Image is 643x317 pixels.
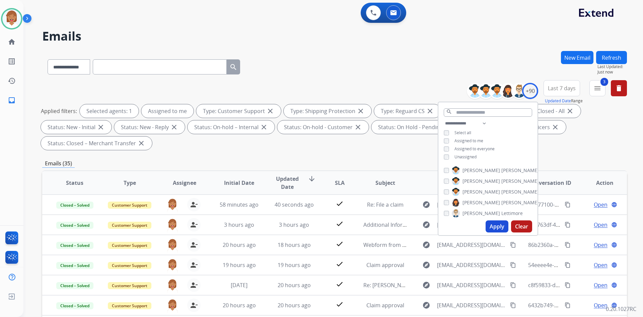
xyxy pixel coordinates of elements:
span: Closed – Solved [56,302,93,309]
span: Open [594,201,608,209]
mat-icon: explore [422,261,430,269]
mat-icon: explore [422,221,430,229]
span: 20 hours ago [223,241,256,249]
mat-icon: close [566,107,574,115]
span: 18 hours ago [278,241,311,249]
span: Customer Support [108,262,151,269]
div: Status: Closed - All [512,104,581,118]
span: [EMAIL_ADDRESS][DOMAIN_NAME] [437,221,506,229]
mat-icon: inbox [8,96,16,104]
span: [PERSON_NAME] [462,199,500,206]
span: Customer Support [108,282,151,289]
span: Customer Support [108,202,151,209]
mat-icon: explore [422,241,430,249]
mat-icon: close [426,107,434,115]
span: Assigned to me [454,138,483,144]
mat-icon: content_copy [565,242,571,248]
p: Applied filters: [41,107,77,115]
mat-icon: close [137,139,145,147]
span: Additional Information Needed [363,221,442,228]
span: Open [594,241,608,249]
span: Claim approval [366,261,404,269]
img: agent-avatar [166,198,179,212]
span: Closed – Solved [56,262,93,269]
span: Webform from [EMAIL_ADDRESS][DOMAIN_NAME] on [DATE] [363,241,515,249]
div: Status: New - Reply [114,120,185,134]
button: 3 [589,80,605,96]
span: 20 hours ago [278,281,311,289]
button: New Email [561,51,593,64]
mat-icon: person_remove [190,281,198,289]
img: agent-avatar [166,238,179,252]
mat-icon: person_remove [190,301,198,309]
mat-icon: close [170,123,178,131]
th: Action [572,171,627,195]
mat-icon: content_copy [565,202,571,208]
span: [EMAIL_ADDRESS][DOMAIN_NAME] [437,301,506,309]
mat-icon: close [354,123,362,131]
mat-icon: person_remove [190,201,198,209]
span: Customer Support [108,222,151,229]
span: Updated Date [272,175,303,191]
span: Type [124,179,136,187]
mat-icon: home [8,38,16,46]
div: Status: On-hold - Customer [277,120,369,134]
span: c8f59833-df28-4004-922f-3928ed37820a [528,281,628,289]
span: [PERSON_NAME] [501,189,539,195]
span: Open [594,281,608,289]
span: [EMAIL_ADDRESS][DOMAIN_NAME] [437,201,506,209]
mat-icon: check [336,300,344,308]
mat-icon: language [611,282,617,288]
span: Last Updated: [597,64,627,69]
span: [PERSON_NAME] [462,210,500,217]
mat-icon: person_remove [190,261,198,269]
mat-icon: person_remove [190,241,198,249]
img: agent-avatar [166,299,179,313]
img: agent-avatar [166,278,179,293]
span: Re: File a claim [367,201,404,208]
mat-icon: explore [422,201,430,209]
div: +90 [522,83,538,99]
mat-icon: content_copy [510,282,516,288]
p: 0.20.1027RC [606,305,636,313]
mat-icon: explore [422,281,430,289]
button: Clear [511,220,532,232]
img: agent-avatar [166,218,179,232]
mat-icon: close [266,107,274,115]
div: Status: On-hold – Internal [188,120,275,134]
div: Status: New - Initial [41,120,112,134]
mat-icon: content_copy [565,262,571,268]
span: 54eeee4e-031f-458b-ac8e-58a6ee9a7baf [528,261,629,269]
mat-icon: content_copy [510,242,516,248]
mat-icon: language [611,262,617,268]
span: Claim approval [366,302,404,309]
mat-icon: check [336,280,344,288]
button: Last 7 days [544,80,580,96]
span: Range [545,98,583,104]
span: 40 seconds ago [275,201,314,208]
span: 20 hours ago [223,302,256,309]
mat-icon: content_copy [510,302,516,308]
span: [EMAIL_ADDRESS][DOMAIN_NAME] [437,281,506,289]
mat-icon: delete [615,84,623,92]
span: [PERSON_NAME] [501,178,539,184]
div: Selected agents: 1 [80,104,139,118]
button: Apply [486,220,508,232]
span: Customer Support [108,242,151,249]
h2: Emails [42,30,627,43]
img: avatar [2,9,21,28]
mat-icon: arrow_downward [308,175,316,183]
span: Assignee [173,179,196,187]
mat-icon: language [611,302,617,308]
span: Closed – Solved [56,222,93,229]
div: Status: On Hold - Pending Parts [371,120,474,134]
span: [PERSON_NAME] [501,199,539,206]
span: Closed – Solved [56,242,93,249]
span: 19 hours ago [278,261,311,269]
mat-icon: check [336,260,344,268]
span: 3 hours ago [279,221,309,228]
span: [PERSON_NAME] [462,189,500,195]
span: Assigned to everyone [454,146,495,152]
p: Emails (35) [42,159,75,168]
span: [DATE] [231,281,247,289]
